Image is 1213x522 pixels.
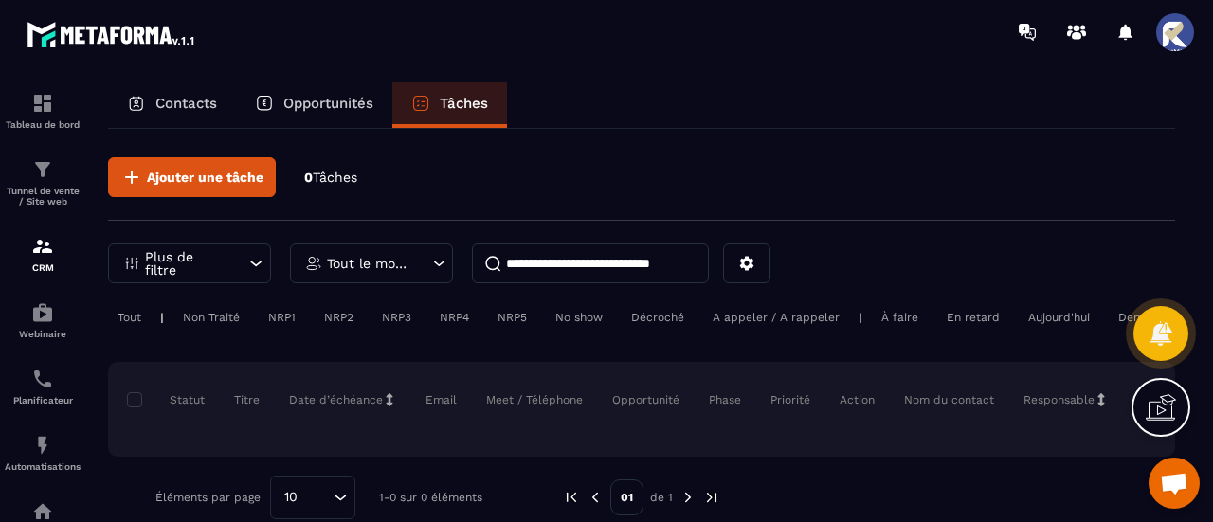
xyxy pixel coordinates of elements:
[1019,306,1099,329] div: Aujourd'hui
[440,95,488,112] p: Tâches
[108,82,236,128] a: Contacts
[31,235,54,258] img: formation
[5,119,81,130] p: Tableau de bord
[587,489,604,506] img: prev
[304,169,357,187] p: 0
[108,306,151,329] div: Tout
[486,392,583,407] p: Meet / Téléphone
[155,491,261,504] p: Éléments par page
[612,392,679,407] p: Opportunité
[703,489,720,506] img: next
[31,158,54,181] img: formation
[31,301,54,324] img: automations
[155,95,217,112] p: Contacts
[278,487,304,508] span: 10
[859,311,862,324] p: |
[770,392,810,407] p: Priorité
[5,144,81,221] a: formationformationTunnel de vente / Site web
[5,461,81,472] p: Automatisations
[234,392,260,407] p: Titre
[145,250,228,277] p: Plus de filtre
[147,168,263,187] span: Ajouter une tâche
[392,82,507,128] a: Tâches
[5,262,81,273] p: CRM
[904,392,994,407] p: Nom du contact
[622,306,694,329] div: Décroché
[679,489,697,506] img: next
[327,257,411,270] p: Tout le monde
[160,311,164,324] p: |
[259,306,305,329] div: NRP1
[313,170,357,185] span: Tâches
[173,306,249,329] div: Non Traité
[372,306,421,329] div: NRP3
[872,306,928,329] div: À faire
[304,487,329,508] input: Search for option
[5,287,81,353] a: automationsautomationsWebinaire
[546,306,612,329] div: No show
[1023,392,1095,407] p: Responsable
[5,221,81,287] a: formationformationCRM
[709,392,741,407] p: Phase
[236,82,392,128] a: Opportunités
[289,392,383,407] p: Date d’échéance
[563,489,580,506] img: prev
[315,306,363,329] div: NRP2
[5,78,81,144] a: formationformationTableau de bord
[1109,306,1169,329] div: Demain
[379,491,482,504] p: 1-0 sur 0 éléments
[31,368,54,390] img: scheduler
[488,306,536,329] div: NRP5
[5,395,81,405] p: Planificateur
[31,434,54,457] img: automations
[610,479,643,515] p: 01
[1149,458,1200,509] a: Ouvrir le chat
[5,420,81,486] a: automationsautomationsAutomatisations
[937,306,1009,329] div: En retard
[5,186,81,207] p: Tunnel de vente / Site web
[5,353,81,420] a: schedulerschedulerPlanificateur
[430,306,479,329] div: NRP4
[270,476,355,519] div: Search for option
[5,329,81,339] p: Webinaire
[132,392,205,407] p: Statut
[650,490,673,505] p: de 1
[108,157,276,197] button: Ajouter une tâche
[425,392,457,407] p: Email
[840,392,875,407] p: Action
[703,306,849,329] div: A appeler / A rappeler
[283,95,373,112] p: Opportunités
[27,17,197,51] img: logo
[31,92,54,115] img: formation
